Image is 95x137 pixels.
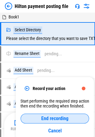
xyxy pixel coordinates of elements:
img: Support [75,4,80,9]
div: Run All [11,127,24,131]
button: End recording [20,114,89,123]
span: Book1 [9,14,19,19]
img: Settings menu [83,2,90,10]
img: Back [5,2,12,10]
a: Cancel [20,126,89,135]
div: Record your action [33,86,65,91]
button: Run All [8,117,27,132]
div: pending... [37,68,55,73]
pre: Start performing the required step action then end the recording when finished. [20,97,89,111]
img: Run All [14,119,21,126]
div: Hilton payment posting file [15,3,68,9]
div: Add Sheet [13,83,33,91]
div: pending... [45,52,62,56]
div: Add Sheet [13,67,33,74]
div: Select Directory [13,26,42,34]
div: Add Sheet [13,100,33,107]
span: End recording [41,116,68,121]
div: Rename Sheet [13,50,41,57]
